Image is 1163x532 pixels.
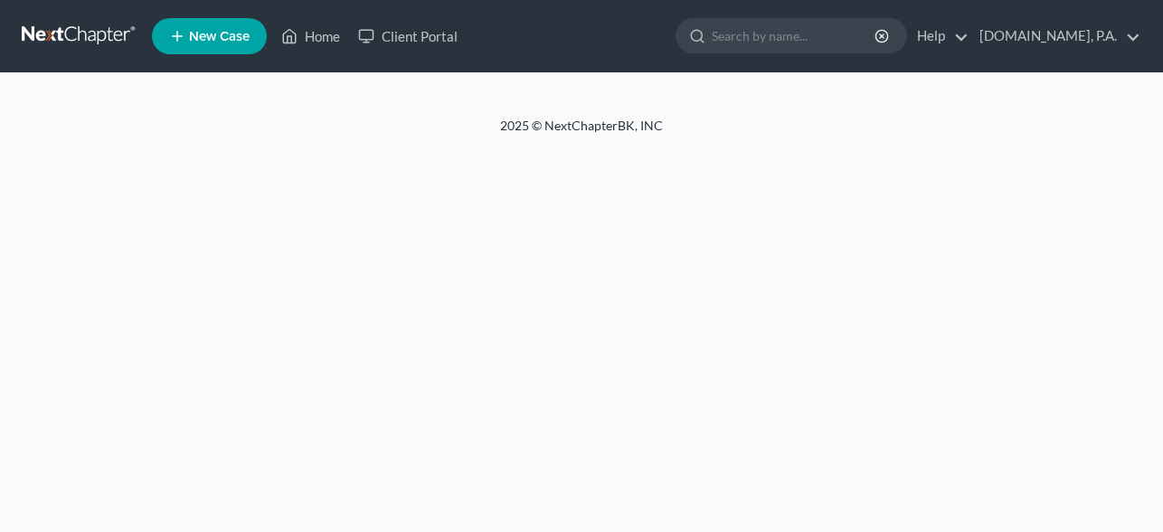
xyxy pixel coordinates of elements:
a: [DOMAIN_NAME], P.A. [970,20,1140,52]
div: 2025 © NextChapterBK, INC [66,117,1097,149]
a: Help [908,20,969,52]
a: Client Portal [349,20,467,52]
span: New Case [189,30,250,43]
input: Search by name... [712,19,877,52]
a: Home [272,20,349,52]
